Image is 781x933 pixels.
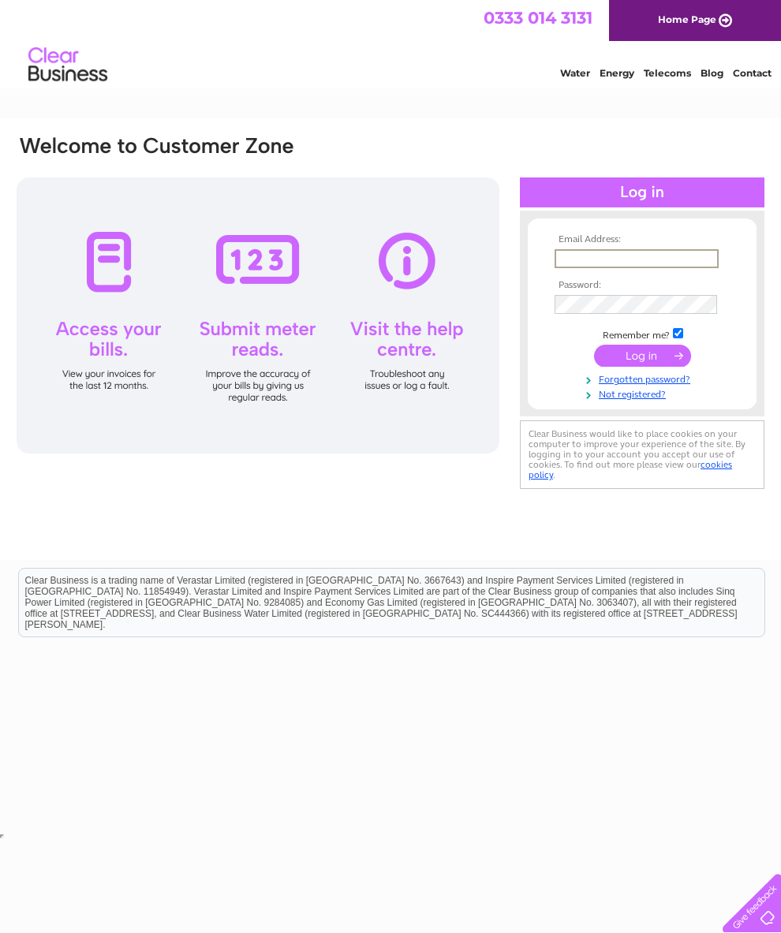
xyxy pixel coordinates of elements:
a: Energy [600,67,634,79]
th: Email Address: [551,234,734,245]
div: Clear Business is a trading name of Verastar Limited (registered in [GEOGRAPHIC_DATA] No. 3667643... [19,9,764,77]
img: logo.png [28,41,108,89]
div: Clear Business would like to place cookies on your computer to improve your experience of the sit... [520,420,764,489]
a: 0333 014 3131 [484,8,592,28]
a: Not registered? [555,386,734,401]
td: Remember me? [551,326,734,341]
a: Blog [701,67,723,79]
input: Submit [594,345,691,367]
a: Telecoms [644,67,691,79]
th: Password: [551,280,734,291]
a: Forgotten password? [555,371,734,386]
a: Contact [733,67,772,79]
a: cookies policy [529,459,732,480]
a: Water [560,67,590,79]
